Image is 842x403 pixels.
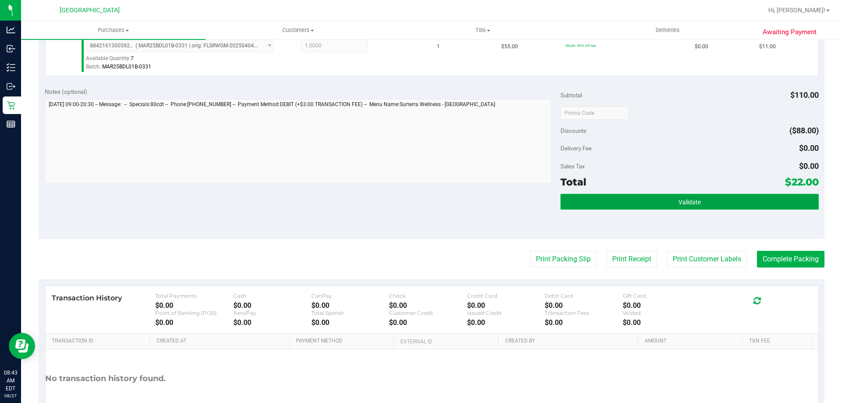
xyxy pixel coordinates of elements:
[560,194,818,210] button: Validate
[7,82,15,91] inline-svg: Outbound
[790,90,819,100] span: $110.00
[296,338,390,345] a: Payment Method
[530,251,596,267] button: Print Packing Slip
[102,64,151,70] span: MAR25BDL01B-0331
[678,199,701,206] span: Validate
[206,21,390,39] a: Customers
[7,101,15,110] inline-svg: Retail
[644,26,692,34] span: Deliveries
[545,310,623,316] div: Transaction Fees
[233,301,311,310] div: $0.00
[7,120,15,128] inline-svg: Reports
[233,292,311,299] div: Cash
[749,338,808,345] a: Txn Fee
[233,310,311,316] div: AeroPay
[757,251,824,267] button: Complete Packing
[759,43,776,51] span: $11.00
[389,301,467,310] div: $0.00
[768,7,825,14] span: Hi, [PERSON_NAME]!
[799,143,819,153] span: $0.00
[607,251,657,267] button: Print Receipt
[45,88,87,95] span: Notes (optional)
[311,292,389,299] div: CanPay
[789,126,819,135] span: ($88.00)
[311,301,389,310] div: $0.00
[7,25,15,34] inline-svg: Analytics
[21,21,206,39] a: Purchases
[155,310,233,316] div: Point of Banking (POB)
[575,21,760,39] a: Deliveries
[4,392,17,399] p: 08/27
[560,92,582,99] span: Subtotal
[233,318,311,327] div: $0.00
[545,292,623,299] div: Debit Card
[467,301,545,310] div: $0.00
[560,123,586,139] span: Discounts
[390,21,575,39] a: Tills
[311,310,389,316] div: Total Spendr
[467,318,545,327] div: $0.00
[695,43,708,51] span: $0.00
[623,301,701,310] div: $0.00
[52,338,146,345] a: Transaction ID
[86,52,283,69] div: Available Quantity:
[86,64,101,70] span: Batch:
[623,292,701,299] div: Gift Card
[21,26,206,34] span: Purchases
[505,338,634,345] a: Created By
[560,145,592,152] span: Delivery Fee
[389,310,467,316] div: Customer Credit
[623,318,701,327] div: $0.00
[467,292,545,299] div: Credit Card
[389,318,467,327] div: $0.00
[437,43,440,51] span: 1
[560,163,585,170] span: Sales Tax
[799,161,819,171] span: $0.00
[467,310,545,316] div: Issued Credit
[501,43,518,51] span: $55.00
[60,7,120,14] span: [GEOGRAPHIC_DATA]
[763,27,817,37] span: Awaiting Payment
[155,292,233,299] div: Total Payments
[155,301,233,310] div: $0.00
[645,338,739,345] a: Amount
[566,43,596,48] span: 80cdt: 80% off line
[206,26,390,34] span: Customers
[9,333,35,359] iframe: Resource center
[393,334,498,350] th: External ID
[545,318,623,327] div: $0.00
[155,318,233,327] div: $0.00
[623,310,701,316] div: Voided
[4,369,17,392] p: 08:43 AM EDT
[311,318,389,327] div: $0.00
[131,55,134,61] span: 7
[785,176,819,188] span: $22.00
[7,44,15,53] inline-svg: Inbound
[560,107,628,120] input: Promo Code
[667,251,747,267] button: Print Customer Labels
[560,176,586,188] span: Total
[157,338,285,345] a: Created At
[391,26,574,34] span: Tills
[7,63,15,72] inline-svg: Inventory
[545,301,623,310] div: $0.00
[389,292,467,299] div: Check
